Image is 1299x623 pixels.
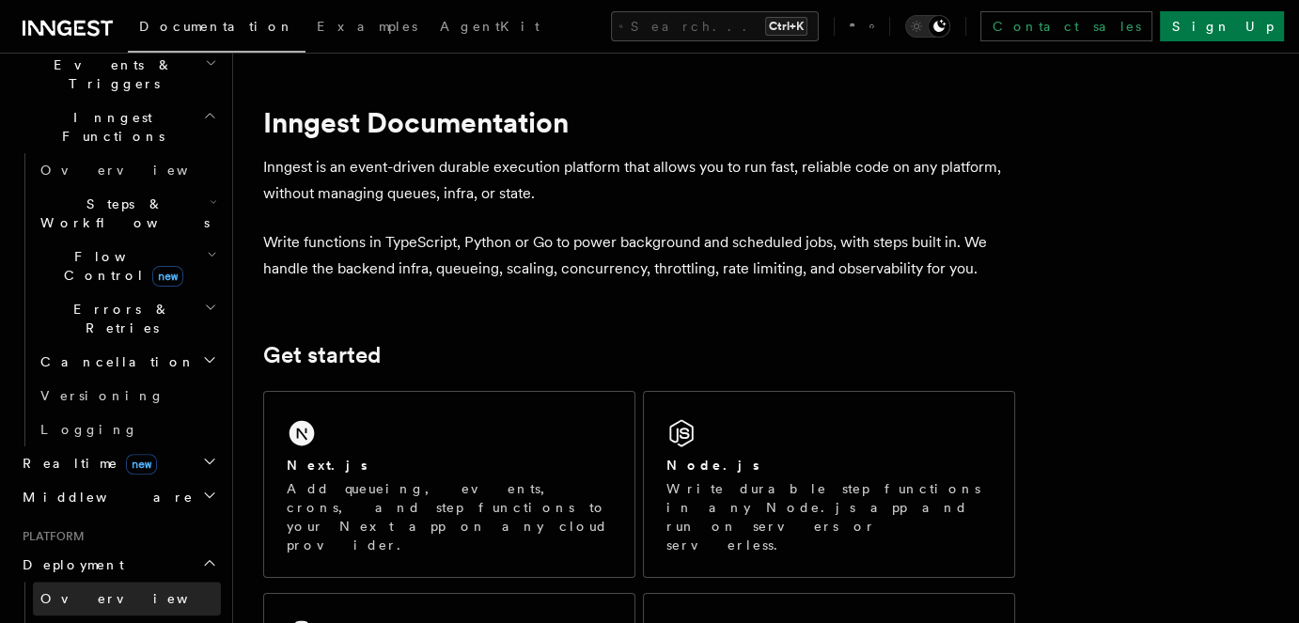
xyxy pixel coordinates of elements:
a: Overview [33,582,221,615]
button: Events & Triggers [15,48,221,101]
span: AgentKit [440,19,540,34]
a: Documentation [128,6,305,53]
kbd: Ctrl+K [765,17,807,36]
button: Middleware [15,480,221,514]
a: Versioning [33,379,221,413]
span: Documentation [139,19,294,34]
span: Overview [40,163,234,178]
a: AgentKit [429,6,551,51]
span: Cancellation [33,352,196,371]
a: Overview [33,153,221,187]
a: Next.jsAdd queueing, events, crons, and step functions to your Next app on any cloud provider. [263,391,635,578]
span: Realtime [15,454,157,473]
span: Steps & Workflows [33,195,210,232]
h2: Next.js [287,456,368,475]
p: Inngest is an event-driven durable execution platform that allows you to run fast, reliable code ... [263,154,1015,207]
a: Get started [263,342,381,368]
h2: Node.js [666,456,759,475]
p: Write durable step functions in any Node.js app and run on servers or serverless. [666,479,992,554]
span: Middleware [15,488,194,506]
span: Examples [317,19,417,34]
button: Errors & Retries [33,292,221,345]
button: Search...Ctrl+K [611,11,819,41]
p: Add queueing, events, crons, and step functions to your Next app on any cloud provider. [287,479,612,554]
span: new [152,266,183,287]
span: Logging [40,422,138,437]
button: Cancellation [33,345,221,379]
span: Versioning [40,388,164,403]
span: new [126,454,157,475]
span: Events & Triggers [15,55,205,93]
span: Flow Control [33,247,207,285]
a: Logging [33,413,221,446]
span: Platform [15,529,85,544]
div: Inngest Functions [15,153,221,446]
h1: Inngest Documentation [263,105,1015,139]
a: Contact sales [980,11,1152,41]
a: Sign Up [1160,11,1284,41]
span: Errors & Retries [33,300,204,337]
button: Steps & Workflows [33,187,221,240]
span: Overview [40,591,234,606]
span: Inngest Functions [15,108,203,146]
span: Deployment [15,555,124,574]
button: Inngest Functions [15,101,221,153]
button: Deployment [15,548,221,582]
button: Toggle dark mode [905,15,950,38]
button: Flow Controlnew [33,240,221,292]
a: Node.jsWrite durable step functions in any Node.js app and run on servers or serverless. [643,391,1015,578]
a: Examples [305,6,429,51]
button: Realtimenew [15,446,221,480]
p: Write functions in TypeScript, Python or Go to power background and scheduled jobs, with steps bu... [263,229,1015,282]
